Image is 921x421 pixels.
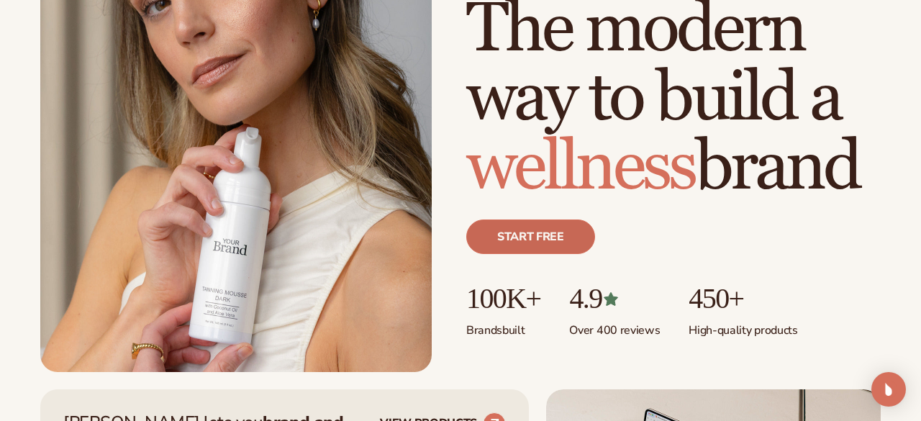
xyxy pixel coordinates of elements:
p: 4.9 [569,283,660,314]
p: 100K+ [466,283,540,314]
div: Open Intercom Messenger [871,372,906,407]
span: wellness [466,125,695,209]
p: High-quality products [689,314,797,338]
a: Start free [466,219,595,254]
p: Over 400 reviews [569,314,660,338]
p: Brands built [466,314,540,338]
p: 450+ [689,283,797,314]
